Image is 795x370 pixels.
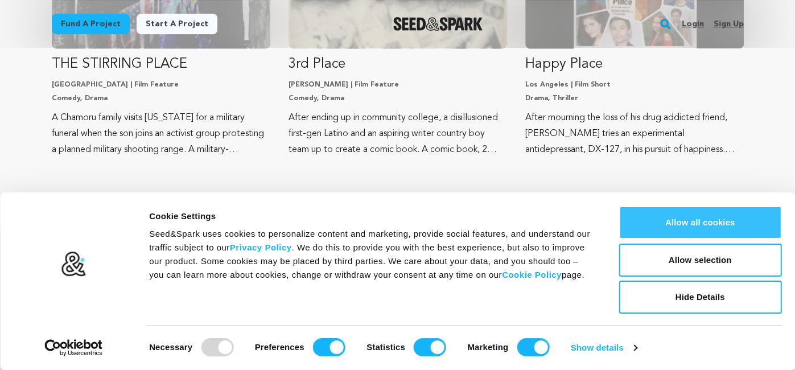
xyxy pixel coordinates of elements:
[52,94,270,103] p: Comedy, Drama
[52,14,130,34] a: Fund a project
[525,55,744,73] p: Happy Place
[52,80,270,89] p: [GEOGRAPHIC_DATA] | Film Feature
[24,339,123,356] a: Usercentrics Cookiebot - opens in a new window
[149,342,192,352] strong: Necessary
[619,244,781,277] button: Allow selection
[61,251,86,277] img: logo
[289,94,507,103] p: Comedy, Drama
[393,17,483,31] img: Seed&Spark Logo Dark Mode
[137,14,217,34] a: Start a project
[713,15,743,33] a: Sign up
[289,110,507,158] p: After ending up in community college, a disillusioned first-gen Latino and an aspiring writer cou...
[502,270,562,279] a: Cookie Policy
[525,94,744,103] p: Drama, Thriller
[289,80,507,89] p: [PERSON_NAME] | Film Feature
[230,242,292,252] a: Privacy Policy
[571,339,637,356] a: Show details
[52,110,270,158] p: A Chamoru family visits [US_STATE] for a military funeral when the son joins an activist group pr...
[149,227,593,282] div: Seed&Spark uses cookies to personalize content and marketing, provide social features, and unders...
[255,342,304,352] strong: Preferences
[682,15,704,33] a: Login
[467,342,508,352] strong: Marketing
[52,55,270,73] p: THE STIRRING PLACE
[393,17,483,31] a: Seed&Spark Homepage
[525,110,744,158] p: After mourning the loss of his drug addicted friend, [PERSON_NAME] tries an experimental antidepr...
[366,342,405,352] strong: Statistics
[525,80,744,89] p: Los Angeles | Film Short
[289,55,507,73] p: 3rd Place
[619,281,781,314] button: Hide Details
[619,206,781,239] button: Allow all cookies
[149,209,593,223] div: Cookie Settings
